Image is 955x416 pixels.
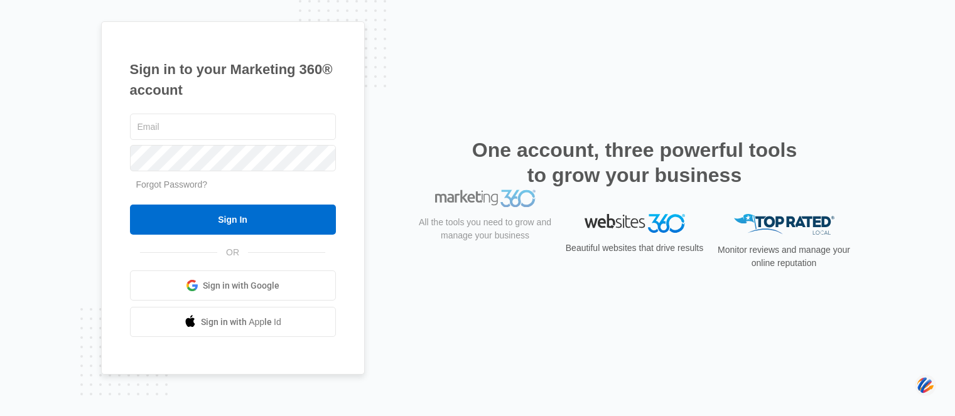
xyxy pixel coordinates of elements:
span: OR [217,246,248,259]
a: Sign in with Apple Id [130,307,336,337]
img: Marketing 360 [435,214,536,232]
a: Sign in with Google [130,270,336,301]
span: Sign in with Apple Id [201,316,281,329]
span: Sign in with Google [203,279,279,292]
p: Monitor reviews and manage your online reputation [714,243,855,270]
input: Email [130,114,336,140]
img: Websites 360 [585,214,685,232]
input: Sign In [130,205,336,235]
h2: One account, three powerful tools to grow your business [468,137,801,188]
img: Top Rated Local [734,214,834,235]
p: Beautiful websites that drive results [564,242,705,255]
p: All the tools you need to grow and manage your business [415,240,556,267]
h1: Sign in to your Marketing 360® account [130,59,336,100]
a: Forgot Password? [136,179,208,189]
img: svg+xml;base64,PHN2ZyB3aWR0aD0iNDQiIGhlaWdodD0iNDQiIHZpZXdCb3g9IjAgMCA0NCA0NCIgZmlsbD0ibm9uZSIgeG... [915,374,936,397]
